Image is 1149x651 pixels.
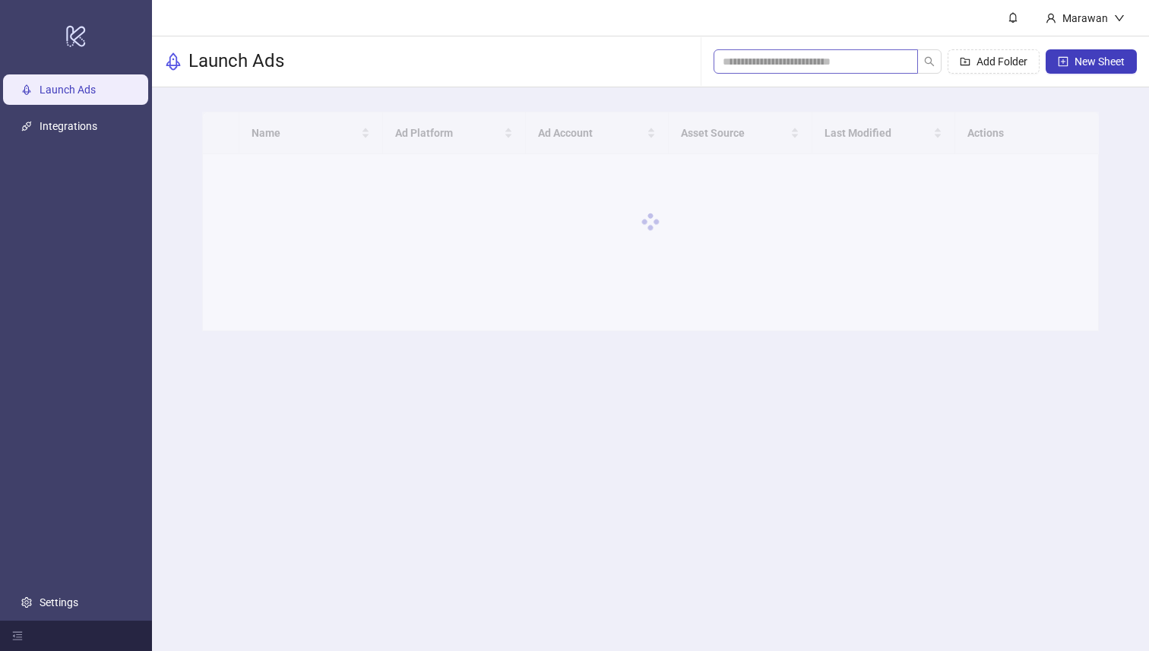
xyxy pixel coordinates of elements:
[976,55,1027,68] span: Add Folder
[924,56,935,67] span: search
[164,52,182,71] span: rocket
[1058,56,1068,67] span: plus-square
[1008,12,1018,23] span: bell
[188,49,284,74] h3: Launch Ads
[12,630,23,641] span: menu-fold
[40,596,78,608] a: Settings
[40,84,96,96] a: Launch Ads
[1056,10,1114,27] div: Marawan
[1114,13,1125,24] span: down
[40,121,97,133] a: Integrations
[960,56,970,67] span: folder-add
[1046,49,1137,74] button: New Sheet
[1075,55,1125,68] span: New Sheet
[1046,13,1056,24] span: user
[948,49,1040,74] button: Add Folder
